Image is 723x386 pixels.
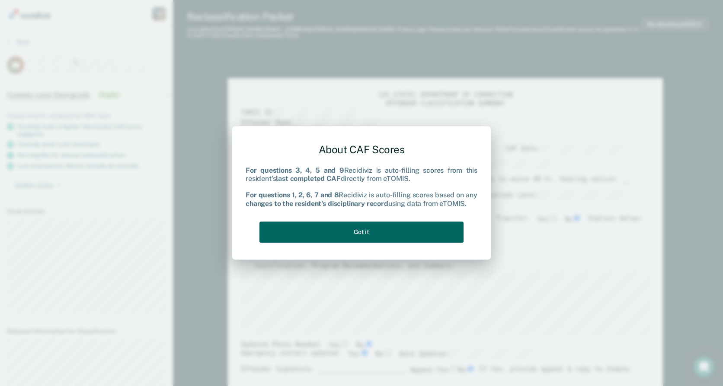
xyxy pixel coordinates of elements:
[276,174,340,183] b: last completed CAF
[259,221,464,243] button: Got it
[246,166,477,208] div: Recidiviz is auto-filling scores from this resident's directly from eTOMIS. Recidiviz is auto-fil...
[246,166,344,174] b: For questions 3, 4, 5 and 9
[246,191,339,199] b: For questions 1, 2, 6, 7 and 8
[246,136,477,163] div: About CAF Scores
[246,199,388,208] b: changes to the resident's disciplinary record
